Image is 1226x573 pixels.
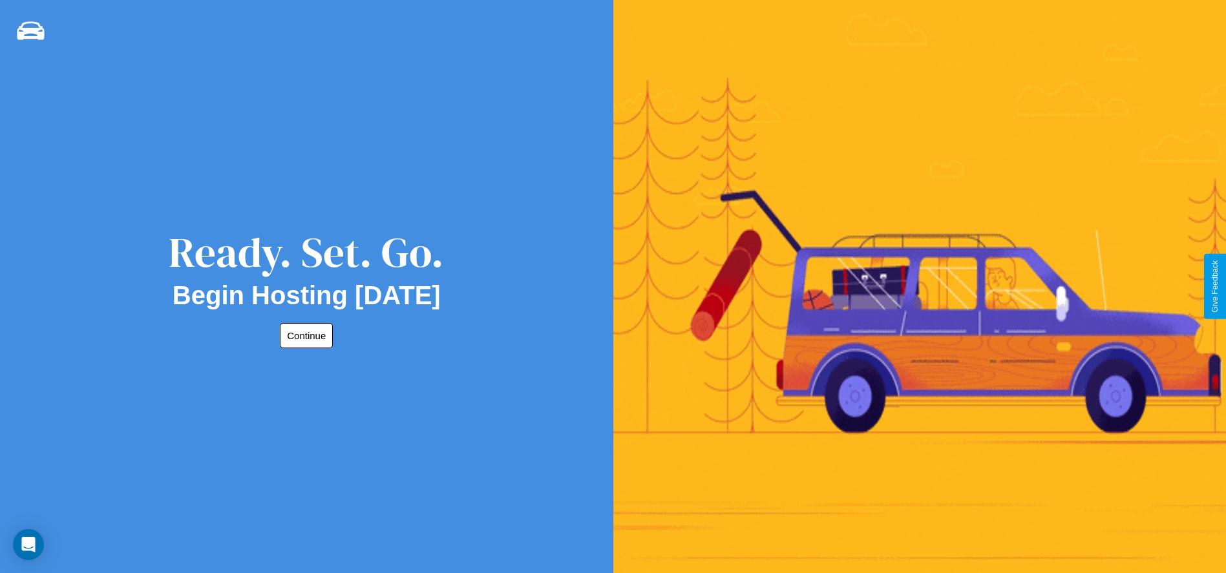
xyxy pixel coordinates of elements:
button: Continue [280,323,333,348]
h2: Begin Hosting [DATE] [173,281,441,310]
div: Give Feedback [1210,260,1220,313]
div: Open Intercom Messenger [13,529,44,560]
div: Ready. Set. Go. [169,224,444,281]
